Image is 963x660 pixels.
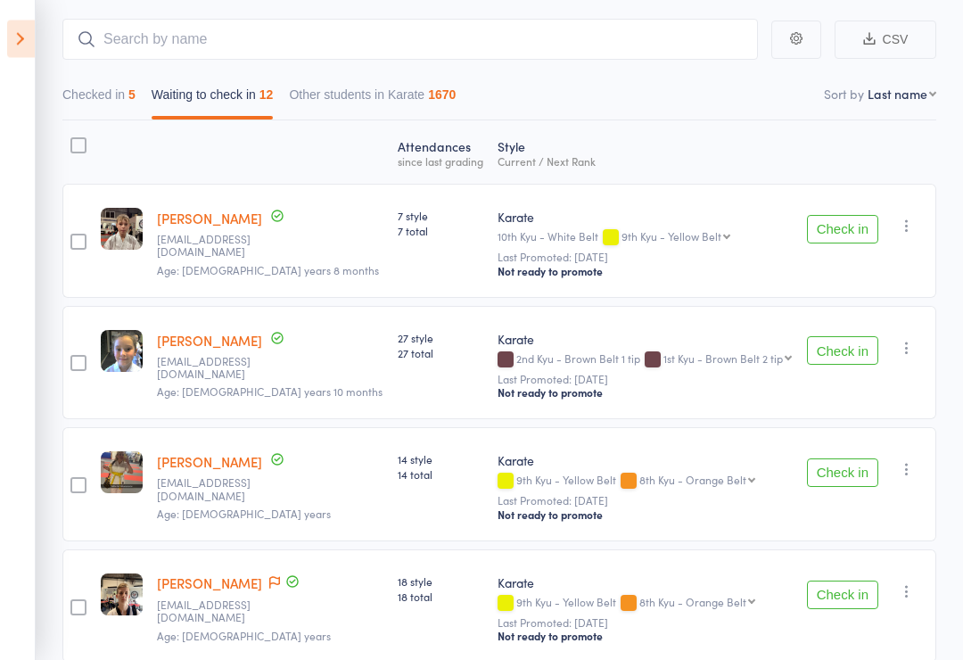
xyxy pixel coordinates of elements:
button: Check in [807,337,878,366]
small: Jamesc4938@gmail.com [157,599,273,625]
div: since last grading [398,156,483,168]
span: 27 style [398,331,483,346]
button: CSV [835,21,936,60]
button: Check in [807,459,878,488]
img: image1741158321.png [101,574,143,616]
div: Karate [498,574,793,592]
span: Age: [DEMOGRAPHIC_DATA] years 8 months [157,263,379,278]
div: 10th Kyu - White Belt [498,231,793,246]
img: image1754554459.png [101,209,143,251]
small: Last Promoted: [DATE] [498,374,793,386]
span: 18 total [398,590,483,605]
div: 5 [128,88,136,103]
small: Last Promoted: [DATE] [498,495,793,507]
div: Karate [498,452,793,470]
div: 12 [259,88,274,103]
div: Not ready to promote [498,630,793,644]
div: 9th Kyu - Yellow Belt [621,231,721,243]
a: [PERSON_NAME] [157,210,262,228]
button: Waiting to check in12 [152,79,274,120]
div: 2nd Kyu - Brown Belt 1 tip [498,353,793,368]
div: 1670 [428,88,456,103]
div: 9th Kyu - Yellow Belt [498,474,793,490]
div: Not ready to promote [498,265,793,279]
div: 1st Kyu - Brown Belt 2 tip [663,353,783,365]
button: Other students in Karate1670 [289,79,456,120]
span: 18 style [398,574,483,590]
span: 7 style [398,209,483,224]
small: caseymayandruschthak@gmail.com [157,234,273,260]
span: 14 total [398,467,483,483]
span: 27 total [398,346,483,361]
small: 85shell@live.com.au [157,356,273,382]
small: Last Promoted: [DATE] [498,617,793,630]
div: Not ready to promote [498,508,793,523]
div: Atten­dances [391,129,490,177]
div: Karate [498,331,793,349]
div: Current / Next Rank [498,156,793,168]
div: Style [490,129,800,177]
div: 8th Kyu - Orange Belt [639,597,746,608]
small: Last Promoted: [DATE] [498,252,793,264]
a: [PERSON_NAME] [157,453,262,472]
div: 8th Kyu - Orange Belt [639,474,746,486]
button: Check in [807,216,878,244]
label: Sort by [824,86,864,103]
div: Last name [868,86,927,103]
button: Checked in5 [62,79,136,120]
input: Search by name [62,20,758,61]
span: Age: [DEMOGRAPHIC_DATA] years [157,507,331,522]
small: H.billington1234@gmail.com [157,477,273,503]
span: Age: [DEMOGRAPHIC_DATA] years 10 months [157,384,383,400]
span: Age: [DEMOGRAPHIC_DATA] years [157,629,331,644]
button: Check in [807,582,878,610]
img: image1558594471.png [101,331,143,373]
div: 9th Kyu - Yellow Belt [498,597,793,612]
div: Not ready to promote [498,386,793,400]
img: image1754236025.png [101,452,143,494]
a: [PERSON_NAME] [157,574,262,593]
span: 7 total [398,224,483,239]
div: Karate [498,209,793,227]
span: 14 style [398,452,483,467]
a: [PERSON_NAME] [157,332,262,351]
